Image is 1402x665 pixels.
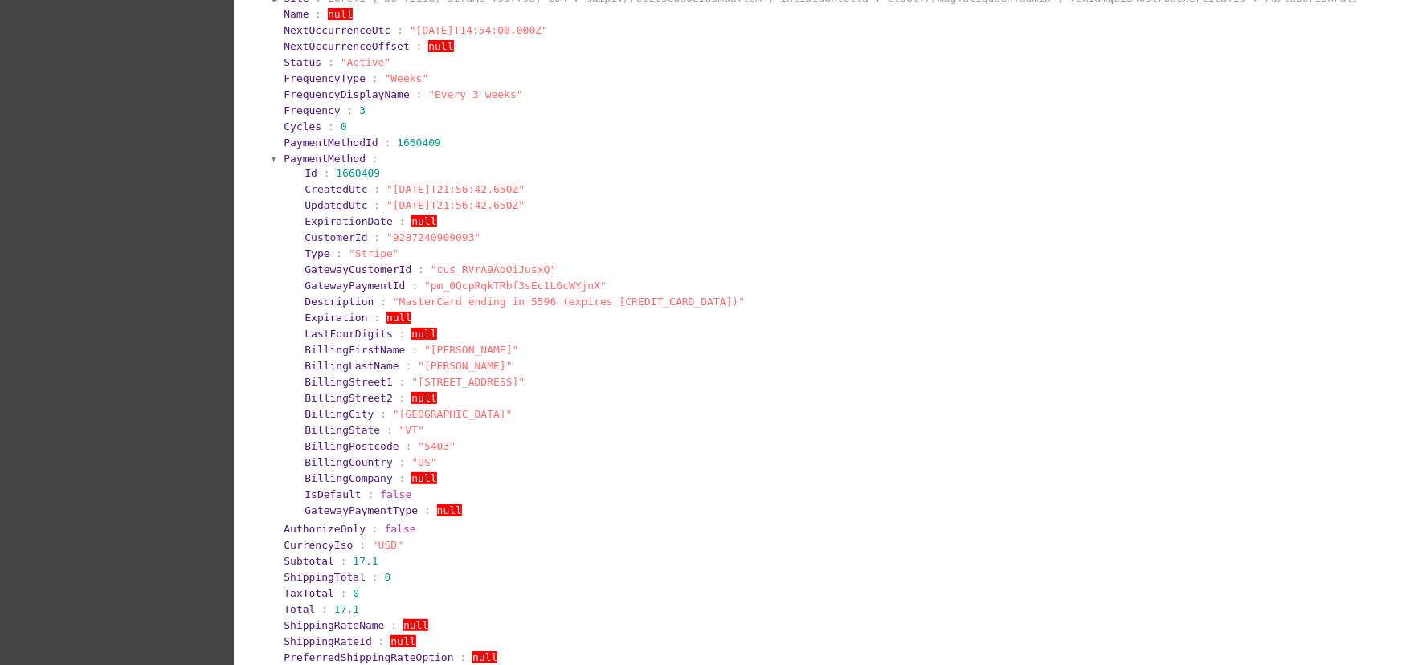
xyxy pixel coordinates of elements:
[315,8,321,20] span: :
[393,408,513,420] span: "[GEOGRAPHIC_DATA]"
[284,555,334,567] span: Subtotal
[359,539,366,551] span: :
[431,263,557,275] span: "cus_RVrA9AoOiJusxQ"
[386,183,525,195] span: "[DATE]T21:56:42.650Z"
[393,296,745,308] span: "MasterCard ending in 5596 (expires [CREDIT_CARD_DATA])"
[372,523,378,535] span: :
[472,651,497,663] span: null
[284,40,410,52] span: NextOccurrenceOffset
[386,231,480,243] span: "9287240909093"
[284,72,366,84] span: FrequencyType
[341,56,391,68] span: "Active"
[349,247,399,259] span: "Stripe"
[321,603,328,615] span: :
[385,523,416,535] span: false
[305,392,393,404] span: BillingStreet2
[284,619,384,631] span: ShippingRateName
[336,167,380,179] span: 1660409
[359,104,366,116] span: 3
[284,137,378,149] span: PaymentMethodId
[334,603,359,615] span: 17.1
[284,120,321,133] span: Cycles
[336,247,342,259] span: :
[418,440,456,452] span: "5403"
[305,328,393,340] span: LastFourDigits
[386,424,393,436] span: :
[416,40,423,52] span: :
[305,344,405,356] span: BillingFirstName
[374,312,380,324] span: :
[284,539,353,551] span: CurrencyIso
[305,167,317,179] span: Id
[284,651,453,663] span: PreferredShippingRateOption
[284,88,410,100] span: FrequencyDisplayName
[284,56,321,68] span: Status
[305,279,405,292] span: GatewayPaymentId
[411,456,436,468] span: "US"
[284,104,340,116] span: Frequency
[399,392,406,404] span: :
[305,360,399,372] span: BillingLastName
[328,120,334,133] span: :
[380,408,386,420] span: :
[305,312,367,324] span: Expiration
[305,488,361,500] span: IsDefault
[372,539,403,551] span: "USD"
[399,328,406,340] span: :
[305,231,367,243] span: CustomerId
[386,199,525,211] span: "[DATE]T21:56:42.650Z"
[380,296,386,308] span: :
[305,408,374,420] span: BillingCity
[460,651,466,663] span: :
[284,523,366,535] span: AuthorizeOnly
[424,279,607,292] span: "pm_0QcpRqkTRbf3sEc1L6cWYjnX"
[305,456,393,468] span: BillingCountry
[397,24,403,36] span: :
[374,231,380,243] span: :
[418,263,424,275] span: :
[284,587,334,599] span: TaxTotal
[353,587,359,599] span: 0
[284,635,372,647] span: ShippingRateId
[328,8,353,20] span: null
[411,376,525,388] span: "[STREET_ADDRESS]"
[424,344,518,356] span: "[PERSON_NAME]"
[399,456,406,468] span: :
[324,167,330,179] span: :
[411,472,436,484] span: null
[399,376,406,388] span: :
[416,88,423,100] span: :
[399,215,406,227] span: :
[284,8,309,20] span: Name
[390,635,415,647] span: null
[411,392,436,404] span: null
[305,440,399,452] span: BillingPostcode
[305,263,411,275] span: GatewayCustomerId
[406,360,412,372] span: :
[353,555,378,567] span: 17.1
[411,215,436,227] span: null
[418,360,512,372] span: "[PERSON_NAME]"
[428,40,453,52] span: null
[428,88,522,100] span: "Every 3 weeks"
[372,571,378,583] span: :
[424,504,431,516] span: :
[368,488,374,500] span: :
[372,153,378,165] span: :
[410,24,548,36] span: "[DATE]T14:54:00.000Z"
[305,424,380,436] span: BillingState
[305,296,374,308] span: Description
[411,344,418,356] span: :
[403,619,428,631] span: null
[284,24,390,36] span: NextOccurrenceUtc
[378,635,385,647] span: :
[305,183,367,195] span: CreatedUtc
[305,215,393,227] span: ExpirationDate
[406,440,412,452] span: :
[399,424,424,436] span: "VT"
[390,619,397,631] span: :
[374,199,380,211] span: :
[305,199,367,211] span: UpdatedUtc
[341,587,347,599] span: :
[411,279,418,292] span: :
